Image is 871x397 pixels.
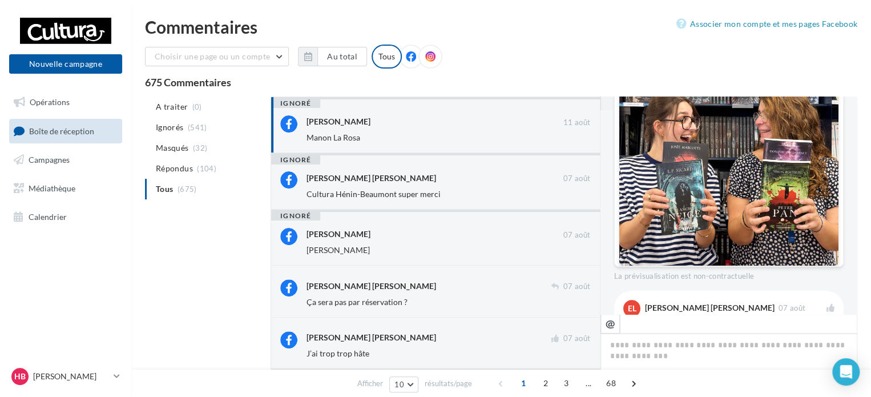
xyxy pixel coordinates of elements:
span: 10 [394,380,404,389]
span: Calendrier [29,211,67,221]
div: Open Intercom Messenger [832,358,860,386]
span: Campagnes [29,155,70,165]
button: @ [600,314,620,334]
span: Afficher [357,378,383,389]
span: (0) [192,102,202,111]
span: 3 [557,374,575,392]
button: Au total [298,47,367,66]
span: Choisir une page ou un compte [155,51,270,61]
span: Opérations [30,97,70,107]
span: 07 août [563,282,590,292]
span: EL [628,303,636,314]
button: Nouvelle campagne [9,54,122,74]
div: ignoré [271,211,320,220]
span: Médiathèque [29,183,75,193]
div: ignoré [271,155,320,165]
div: [PERSON_NAME] [PERSON_NAME] [307,173,436,184]
span: Cultura Hénin-Beaumont super merci [307,189,441,199]
div: [PERSON_NAME] [307,228,370,240]
p: [PERSON_NAME] [33,371,109,382]
span: (541) [188,123,207,132]
button: Au total [317,47,367,66]
button: 10 [389,376,418,392]
span: 68 [602,374,620,392]
span: Ça sera pas par réservation ? [307,297,408,307]
span: 07 août [779,304,805,312]
span: 07 août [563,334,590,344]
div: 675 Commentaires [145,77,857,87]
div: [PERSON_NAME] [PERSON_NAME] [307,280,436,292]
span: 2 [537,374,555,392]
button: Choisir une page ou un compte [145,47,289,66]
div: Tous [372,45,402,69]
div: ignoré [271,99,320,108]
a: Campagnes [7,148,124,172]
span: 1 [514,374,533,392]
span: (104) [197,164,216,173]
span: [PERSON_NAME] [307,245,370,255]
div: [PERSON_NAME] [PERSON_NAME] [645,304,775,312]
span: (32) [193,143,207,153]
span: Répondus [156,163,193,174]
div: La prévisualisation est non-contractuelle [614,267,844,282]
span: 07 août [563,174,590,184]
a: Médiathèque [7,177,124,200]
span: Boîte de réception [29,126,94,135]
span: HB [14,371,26,382]
div: [PERSON_NAME] [PERSON_NAME] [307,332,436,343]
span: A traiter [156,101,188,113]
span: J’ai trop trop hâte [307,348,369,358]
div: Commentaires [145,18,857,35]
span: Masqués [156,142,188,154]
a: HB [PERSON_NAME] [9,366,122,387]
div: [PERSON_NAME] [307,116,370,127]
a: Calendrier [7,205,124,229]
a: Associer mon compte et mes pages Facebook [676,17,857,31]
a: Boîte de réception [7,119,124,143]
span: 11 août [563,118,590,128]
span: ... [579,374,598,392]
span: résultats/page [425,378,472,389]
span: 07 août [563,230,590,240]
span: Ignorés [156,122,183,133]
a: Opérations [7,90,124,114]
i: @ [606,318,615,328]
span: Manon La Rosa [307,133,360,142]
